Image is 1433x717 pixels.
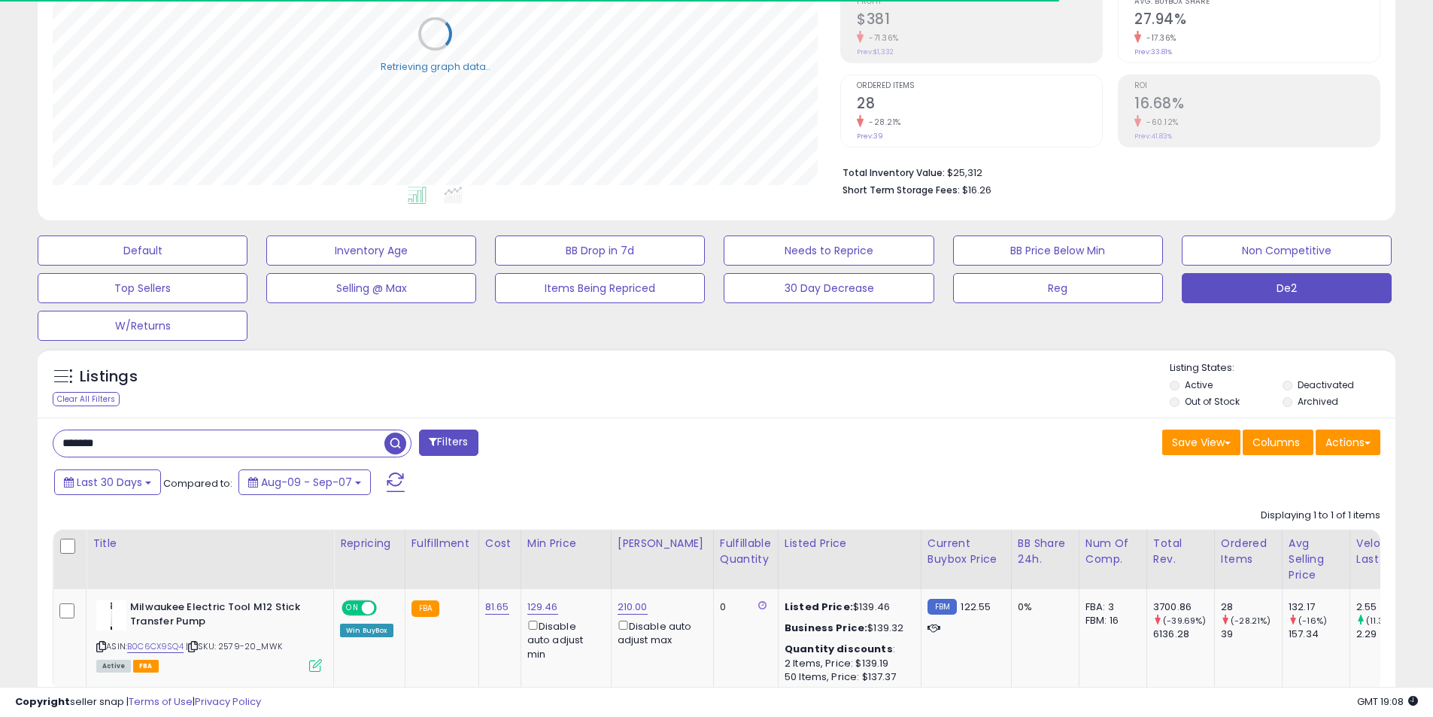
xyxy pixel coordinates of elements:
[724,273,934,303] button: 30 Day Decrease
[1357,694,1418,709] span: 2025-10-8 19:08 GMT
[38,273,247,303] button: Top Sellers
[1185,378,1213,391] label: Active
[1153,627,1214,641] div: 6136.28
[1261,509,1380,523] div: Displaying 1 to 1 of 1 items
[1182,235,1392,266] button: Non Competitive
[928,536,1005,567] div: Current Buybox Price
[38,311,247,341] button: W/Returns
[1366,615,1399,627] small: (11.35%)
[1298,395,1338,408] label: Archived
[1085,614,1135,627] div: FBM: 16
[1316,430,1380,455] button: Actions
[1085,600,1135,614] div: FBA: 3
[527,600,558,615] a: 129.46
[1018,536,1073,567] div: BB Share 24h.
[785,657,909,670] div: 2 Items, Price: $139.19
[1018,600,1067,614] div: 0%
[1221,600,1282,614] div: 28
[842,184,960,196] b: Short Term Storage Fees:
[953,235,1163,266] button: BB Price Below Min
[163,476,232,491] span: Compared to:
[340,624,393,637] div: Win BuyBox
[842,166,945,179] b: Total Inventory Value:
[261,475,352,490] span: Aug-09 - Sep-07
[1356,536,1411,567] div: Velocity Last 30d
[1182,273,1392,303] button: De2
[785,670,909,684] div: 50 Items, Price: $137.37
[340,536,399,551] div: Repricing
[857,47,894,56] small: Prev: $1,332
[785,643,909,656] div: :
[381,59,490,73] div: Retrieving graph data..
[375,602,399,615] span: OFF
[1153,600,1214,614] div: 3700.86
[1134,47,1172,56] small: Prev: 33.81%
[724,235,934,266] button: Needs to Reprice
[495,235,705,266] button: BB Drop in 7d
[15,695,261,709] div: seller snap | |
[1170,361,1395,375] p: Listing States:
[38,235,247,266] button: Default
[129,694,193,709] a: Terms of Use
[864,117,901,128] small: -28.21%
[618,536,707,551] div: [PERSON_NAME]
[1289,536,1343,583] div: Avg Selling Price
[495,273,705,303] button: Items Being Repriced
[1163,615,1206,627] small: (-39.69%)
[1356,600,1417,614] div: 2.55
[411,536,472,551] div: Fulfillment
[1134,82,1380,90] span: ROI
[411,600,439,617] small: FBA
[1298,378,1354,391] label: Deactivated
[96,600,322,670] div: ASIN:
[1134,11,1380,31] h2: 27.94%
[1252,435,1300,450] span: Columns
[53,392,120,406] div: Clear All Filters
[961,600,991,614] span: 122.55
[266,273,476,303] button: Selling @ Max
[15,694,70,709] strong: Copyright
[93,536,327,551] div: Title
[857,132,883,141] small: Prev: 39
[1289,600,1350,614] div: 132.17
[133,660,159,673] span: FBA
[96,660,131,673] span: All listings currently available for purchase on Amazon
[96,600,126,630] img: 21dT8j84nlL._SL40_.jpg
[343,602,362,615] span: ON
[1134,95,1380,115] h2: 16.68%
[857,11,1102,31] h2: $381
[1221,536,1276,567] div: Ordered Items
[1231,615,1271,627] small: (-28.21%)
[266,235,476,266] button: Inventory Age
[785,536,915,551] div: Listed Price
[857,82,1102,90] span: Ordered Items
[1153,536,1208,567] div: Total Rev.
[186,640,282,652] span: | SKU: 2579-20_MWK
[720,600,767,614] div: 0
[1221,627,1282,641] div: 39
[785,621,909,635] div: $139.32
[1185,395,1240,408] label: Out of Stock
[1243,430,1313,455] button: Columns
[80,366,138,387] h5: Listings
[54,469,161,495] button: Last 30 Days
[1162,430,1240,455] button: Save View
[864,32,899,44] small: -71.36%
[1289,627,1350,641] div: 157.34
[962,183,991,197] span: $16.26
[857,95,1102,115] h2: 28
[953,273,1163,303] button: Reg
[618,600,648,615] a: 210.00
[485,536,515,551] div: Cost
[785,642,893,656] b: Quantity discounts
[485,600,509,615] a: 81.65
[1298,615,1327,627] small: (-16%)
[1356,627,1417,641] div: 2.29
[238,469,371,495] button: Aug-09 - Sep-07
[928,599,957,615] small: FBM
[1134,132,1172,141] small: Prev: 41.83%
[419,430,478,456] button: Filters
[1141,32,1176,44] small: -17.36%
[785,600,909,614] div: $139.46
[720,536,772,567] div: Fulfillable Quantity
